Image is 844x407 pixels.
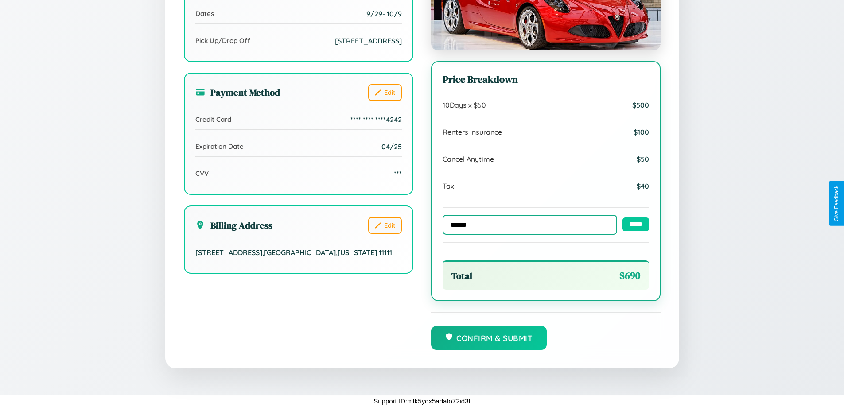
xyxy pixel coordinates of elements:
span: Dates [195,9,214,18]
span: Total [451,269,472,282]
span: $ 500 [632,101,649,109]
span: 04/25 [381,142,402,151]
span: [STREET_ADDRESS] , [GEOGRAPHIC_DATA] , [US_STATE] 11111 [195,248,392,257]
button: Edit [368,84,402,101]
span: Renters Insurance [443,128,502,136]
span: $ 50 [637,155,649,163]
h3: Payment Method [195,86,280,99]
span: $ 100 [634,128,649,136]
span: Expiration Date [195,142,244,151]
span: 9 / 29 - 10 / 9 [366,9,402,18]
span: $ 40 [637,182,649,190]
p: Support ID: mfk5ydx5adafo72id3t [373,395,470,407]
span: $ 690 [619,269,640,283]
span: Credit Card [195,115,231,124]
span: 10 Days x $ 50 [443,101,486,109]
h3: Price Breakdown [443,73,649,86]
button: Confirm & Submit [431,326,547,350]
span: Cancel Anytime [443,155,494,163]
button: Edit [368,217,402,234]
span: Pick Up/Drop Off [195,36,250,45]
span: [STREET_ADDRESS] [335,36,402,45]
h3: Billing Address [195,219,272,232]
span: Tax [443,182,454,190]
div: Give Feedback [833,186,840,221]
span: CVV [195,169,209,178]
